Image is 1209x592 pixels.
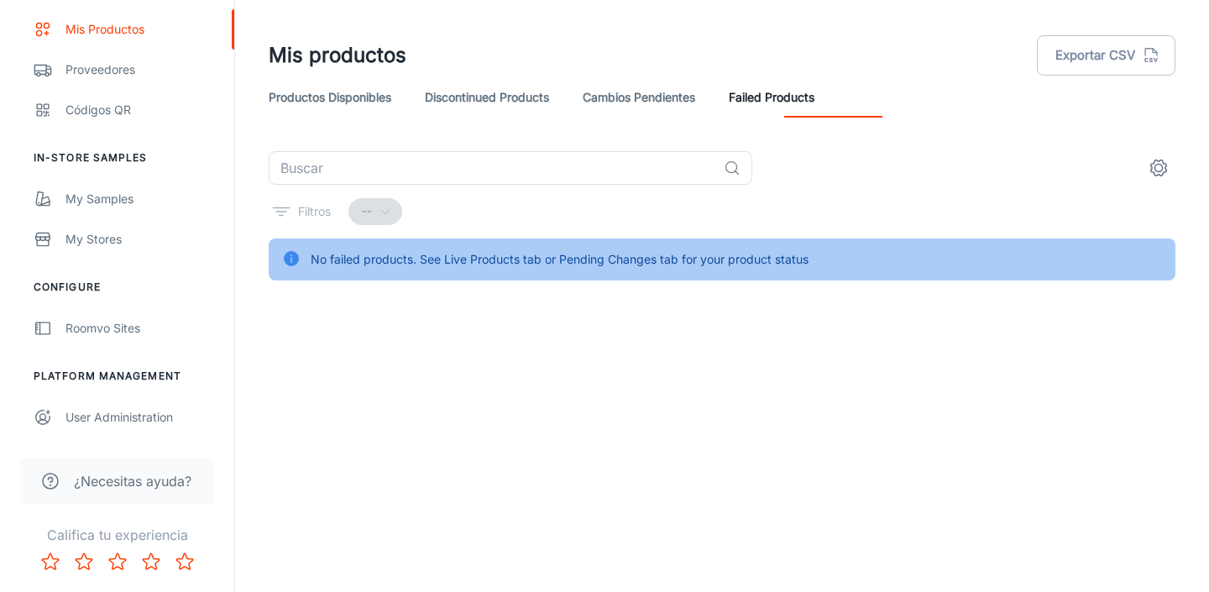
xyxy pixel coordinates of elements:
[729,77,814,118] a: Failed Products
[269,77,391,118] a: Productos disponibles
[311,244,809,275] div: No failed products. See Live Products tab or Pending Changes tab for your product status
[65,230,217,249] div: My Stores
[269,40,406,71] h1: Mis productos
[65,101,217,119] div: Códigos QR
[1142,151,1175,185] button: settings
[65,60,217,79] div: Proveedores
[425,77,549,118] a: Discontinued Products
[269,151,717,185] input: Buscar
[583,77,695,118] a: Cambios pendientes
[65,319,217,338] div: Roomvo Sites
[65,20,217,39] div: Mis productos
[1037,35,1175,76] button: Exportar CSV
[65,190,217,208] div: My Samples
